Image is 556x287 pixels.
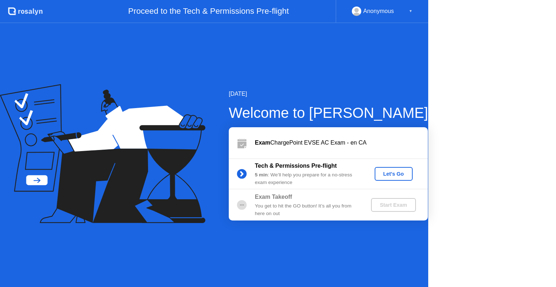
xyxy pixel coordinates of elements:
[363,7,394,16] div: Anonymous
[255,138,428,147] div: ChargePoint EVSE AC Exam - en CA
[229,90,428,98] div: [DATE]
[255,140,270,146] b: Exam
[375,167,413,181] button: Let's Go
[255,163,337,169] b: Tech & Permissions Pre-flight
[255,202,359,217] div: You get to hit the GO button! It’s all you from here on out
[378,171,410,177] div: Let's Go
[371,198,416,212] button: Start Exam
[409,7,412,16] div: ▼
[374,202,413,208] div: Start Exam
[255,171,359,186] div: : We’ll help you prepare for a no-stress exam experience
[229,102,428,124] div: Welcome to [PERSON_NAME]
[255,194,292,200] b: Exam Takeoff
[255,172,268,177] b: 5 min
